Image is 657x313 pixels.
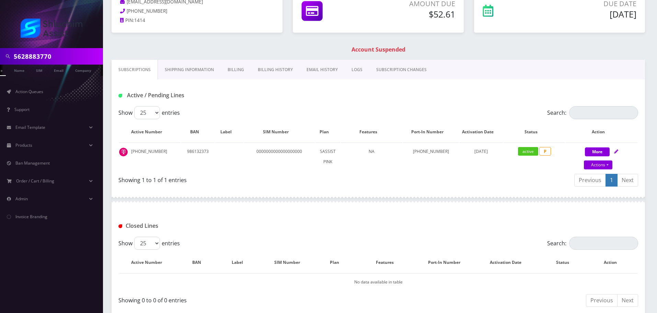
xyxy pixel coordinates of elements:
[134,17,145,23] span: 1414
[300,60,345,80] a: EMAIL HISTORY
[120,17,134,24] a: PIN:
[474,148,488,154] span: [DATE]
[584,160,612,169] a: Actions
[33,65,46,75] a: SIM
[118,173,373,184] div: Showing 1 to 1 of 1 entries
[134,106,160,119] select: Showentries
[119,143,181,170] td: [PHONE_NUMBER]
[118,224,122,228] img: Closed Lines
[585,147,610,156] button: More
[50,65,67,75] a: Email
[134,237,160,250] select: Showentries
[118,92,285,99] h1: Active / Pending Lines
[118,94,122,98] img: Active / Pending Lines
[617,294,638,307] a: Next
[15,89,43,94] span: Action Queues
[315,122,341,142] th: Plan: activate to sort column ascending
[127,8,167,14] span: [PHONE_NUMBER]
[119,273,637,291] td: No data available in table
[158,60,221,80] a: Shipping Information
[118,293,373,304] div: Showing 0 to 0 of 0 entries
[504,122,565,142] th: Status: activate to sort column ascending
[72,65,95,75] a: Company
[15,196,28,202] span: Admin
[11,65,28,75] a: Name
[569,237,638,250] input: Search:
[370,9,455,19] h5: $52.61
[341,122,402,142] th: Features: activate to sort column ascending
[119,148,128,156] img: t_img.png
[251,60,300,80] a: Billing History
[403,143,459,170] td: [PHONE_NUMBER]
[574,174,606,187] a: Previous
[244,122,314,142] th: SIM Number: activate to sort column ascending
[15,124,45,130] span: Email Template
[119,122,181,142] th: Active Number: activate to sort column ascending
[15,214,47,220] span: Invoice Branding
[547,237,638,250] label: Search:
[16,178,54,184] span: Order / Cart / Billing
[606,174,618,187] a: 1
[118,237,180,250] label: Show entries
[244,143,314,170] td: 0000000000000000000
[219,253,262,272] th: Label: activate to sort column ascending
[14,107,30,112] span: Support
[15,160,50,166] span: Ban Management
[419,253,475,272] th: Port-In Number: activate to sort column ascending
[547,106,638,119] label: Search:
[341,143,402,170] td: NA
[537,9,636,19] h5: [DATE]
[403,122,459,142] th: Port-In Number: activate to sort column ascending
[113,46,643,53] h1: Account Suspended
[542,253,589,272] th: Status: activate to sort column ascending
[118,106,180,119] label: Show entries
[586,294,618,307] a: Previous
[319,253,357,272] th: Plan: activate to sort column ascending
[459,122,503,142] th: Activation Date: activate to sort column ascending
[566,122,637,142] th: Action: activate to sort column ascending
[221,60,251,80] a: Billing
[118,223,285,229] h1: Closed Lines
[263,253,319,272] th: SIM Number: activate to sort column ascending
[539,147,551,156] span: P
[181,122,215,142] th: BAN: activate to sort column ascending
[569,106,638,119] input: Search:
[590,253,637,272] th: Action : activate to sort column ascending
[119,253,181,272] th: Active Number: activate to sort column descending
[21,19,82,38] img: Shluchim Assist
[112,60,158,80] a: Subscriptions
[617,174,638,187] a: Next
[15,142,32,148] span: Products
[14,50,101,63] input: Search in Company
[181,253,219,272] th: BAN: activate to sort column ascending
[215,122,243,142] th: Label: activate to sort column ascending
[357,253,419,272] th: Features: activate to sort column ascending
[315,143,341,170] td: SASSIST PINK
[476,253,542,272] th: Activation Date: activate to sort column ascending
[345,60,369,80] a: LOGS
[518,147,538,156] span: active
[181,143,215,170] td: 986132373
[369,60,434,80] a: SUBSCRIPTION CHANGES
